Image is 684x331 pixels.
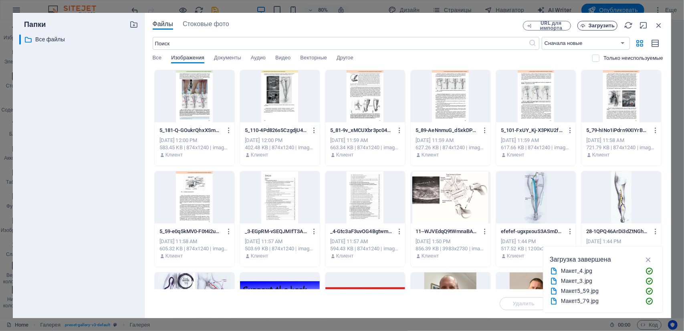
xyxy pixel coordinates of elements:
div: Макет5_79.jpg [561,296,639,306]
div: 517.52 KB | 1200x2722 | image/jpeg [501,245,571,252]
div: 627.26 KB | 874x1240 | image/jpeg [416,144,486,151]
span: Все [153,53,162,64]
div: [DATE] 11:57 AM [245,238,315,245]
div: [DATE] 11:58 AM [159,238,230,245]
div: 503.69 KB | 874x1240 | image/jpeg [245,245,315,252]
p: Загрузка завершена [550,254,611,265]
p: Клиент [422,252,439,260]
div: [DATE] 1:50 PM [416,238,486,245]
p: Клиент [165,252,183,260]
p: 5_110-4Pd826s5CzgdjU4VNdT-sg.jpg [245,127,308,134]
p: Клиент [251,151,268,158]
p: 5_101-FxUY_Kj-X3PKU2f8B_3VIQ.jpg [501,127,564,134]
p: _4-Gtc3aF3uvOG4Bgtwmzvfiw.jpg [330,228,393,235]
div: [DATE] 1:44 PM [586,238,656,245]
span: Загрузить [589,23,615,28]
p: Клиент [251,252,268,260]
span: Изображения [171,53,204,64]
div: [DATE] 11:58 AM [586,137,656,144]
button: Загрузить [577,21,617,30]
div: [DATE] 12:00 PM [159,137,230,144]
div: 402.48 KB | 874x1240 | image/jpeg [245,144,315,151]
span: Аудио [251,53,266,64]
p: 5_59-e0q5kMV0-F0t4i2u8wCtOw.jpg [159,228,222,235]
p: Клиент [336,151,354,158]
span: Документы [214,53,241,64]
div: 583.45 KB | 874x1240 | image/jpeg [159,144,230,151]
span: Другое [337,53,353,64]
div: Макет_3.jpg [561,276,639,286]
div: [DATE] 11:59 AM [330,137,400,144]
p: Все файлы [35,35,123,44]
span: Стоковые фото [183,19,229,29]
div: 594.43 KB | 874x1240 | image/jpeg [330,245,400,252]
p: 28-1QPQ46ArDi3dZtNGhwNvBg.jpeg [586,228,649,235]
div: 173.94 KB | 604x1563 | image/jpeg [586,245,656,252]
div: [DATE] 12:00 PM [245,137,315,144]
p: Клиент [336,252,354,260]
span: URL для импорта [535,21,567,30]
p: Клиент [422,151,439,158]
p: Клиент [592,151,610,158]
div: 663.34 KB | 874x1240 | image/jpeg [330,144,400,151]
p: _3-EGpRM-vSEQJMIfT3ABd2Fw.jpg [245,228,308,235]
span: Файлы [153,19,173,29]
span: Векторные [300,53,327,64]
div: 856.39 KB | 3983x2730 | image/jpeg [416,245,486,252]
span: Видео [275,53,291,64]
div: 617.66 KB | 874x1240 | image/jpeg [501,144,571,151]
p: 5_79-hINo1iPdrn9iXIYrBWXaUw.jpg [586,127,649,134]
p: 5_89-AeNnmuG_d5xkDP9e-Jpxtg.jpg [416,127,478,134]
i: Закрыть [654,21,663,30]
div: Макет5_59.jpg [561,286,639,296]
input: Поиск [153,37,529,50]
p: efefef-ugxpxouS3ASmDw5muFY3KA.jpg [501,228,564,235]
i: Свернуть [639,21,648,30]
p: 11--WJVEdqQ9tWmnaBAYWvGJA.jpeg [416,228,478,235]
button: URL для импорта [523,21,571,30]
p: 5_181-Q-GOukrQhxXSmAfCJBVbjQ.jpg [159,127,222,134]
p: Папки [19,19,46,30]
i: Создать новую папку [129,20,138,29]
div: ​ [19,35,21,45]
div: [DATE] 11:57 AM [330,238,400,245]
div: Макет_4.jpg [561,266,639,276]
div: [DATE] 1:44 PM [501,238,571,245]
div: [DATE] 11:59 AM [501,137,571,144]
p: Клиент [165,151,183,158]
div: 721.79 KB | 874x1240 | image/jpeg [586,144,656,151]
p: 5_81-9v_xMCUXbr3pc04cqu-r1w.jpg [330,127,393,134]
p: Только неиспользуемые [603,55,663,62]
p: Клиент [507,151,525,158]
div: [DATE] 11:59 AM [416,137,486,144]
p: Клиент [507,252,525,260]
div: 605.32 KB | 874x1240 | image/jpeg [159,245,230,252]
